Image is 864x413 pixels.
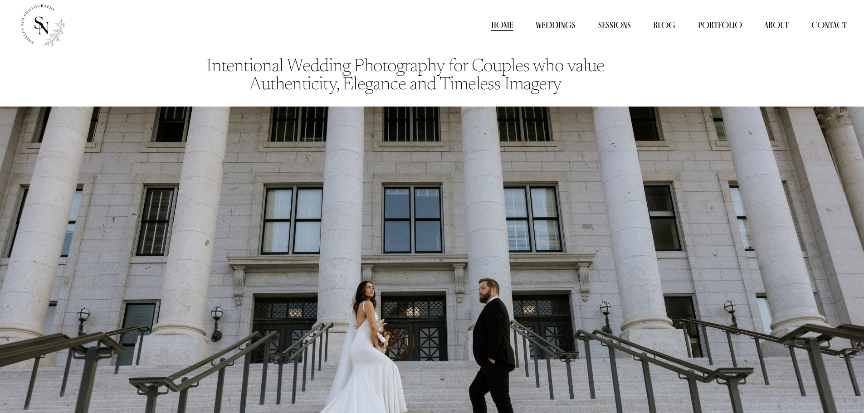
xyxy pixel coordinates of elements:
[206,58,607,94] code: Intentional Wedding Photography for Couples who value Authenticity, Elegance and Timeless Imagery
[491,19,513,32] a: Home
[598,19,631,32] a: Sessions
[811,19,847,32] a: Contact
[698,19,742,31] span: Portfolio
[764,19,789,32] a: About
[17,1,66,49] img: Shirley Nim Photography
[536,19,576,32] a: Weddings
[653,19,675,32] a: Blog
[698,19,742,32] a: folder dropdown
